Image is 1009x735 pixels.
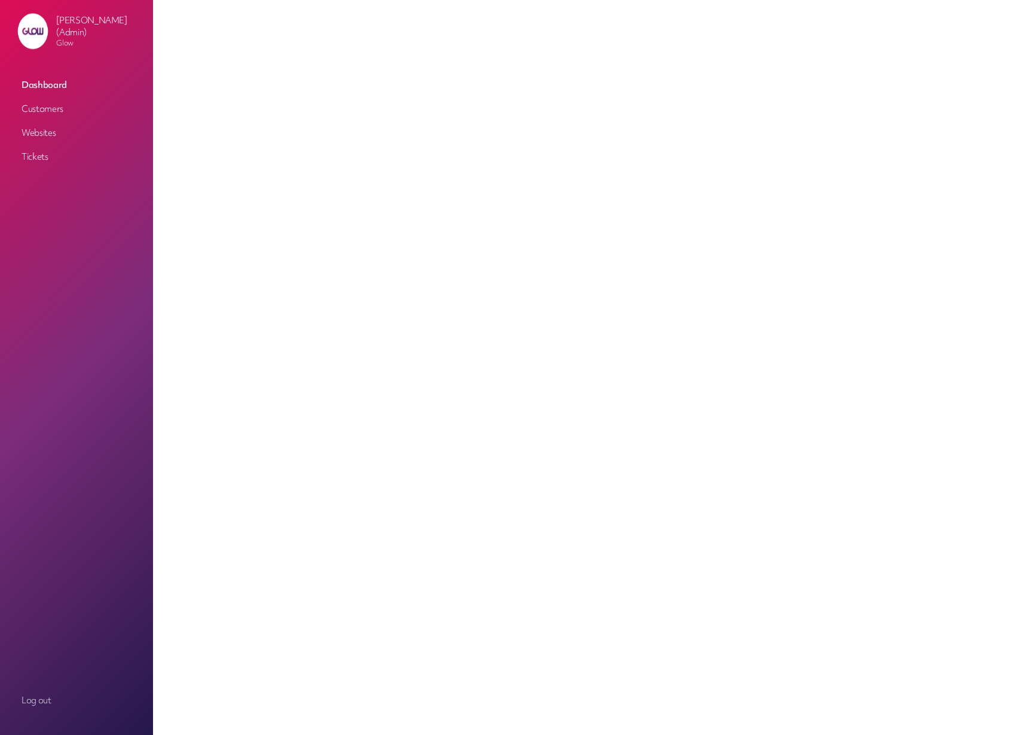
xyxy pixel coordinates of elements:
[17,98,136,120] a: Customers
[56,14,143,38] p: [PERSON_NAME] (Admin)
[17,146,136,167] a: Tickets
[17,690,136,711] a: Log out
[17,74,136,96] a: Dashboard
[17,122,136,144] a: Websites
[56,38,143,48] p: Glow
